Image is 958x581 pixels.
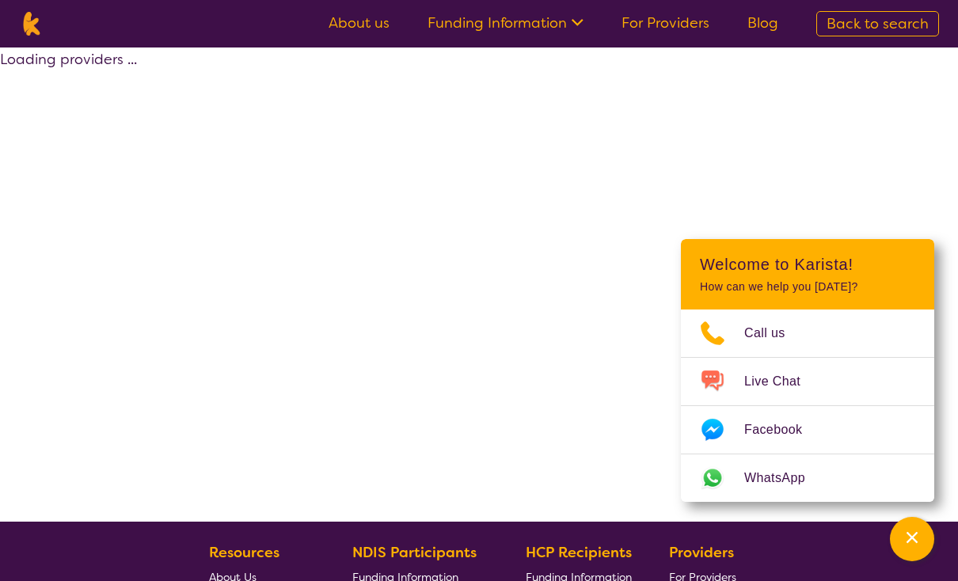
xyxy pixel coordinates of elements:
[744,418,821,442] span: Facebook
[329,13,390,32] a: About us
[700,280,915,294] p: How can we help you [DATE]?
[890,517,934,561] button: Channel Menu
[526,543,632,562] b: HCP Recipients
[669,543,734,562] b: Providers
[681,239,934,502] div: Channel Menu
[428,13,584,32] a: Funding Information
[209,543,279,562] b: Resources
[681,454,934,502] a: Web link opens in a new tab.
[827,14,929,33] span: Back to search
[352,543,477,562] b: NDIS Participants
[700,255,915,274] h2: Welcome to Karista!
[744,370,819,393] span: Live Chat
[19,12,44,36] img: Karista logo
[744,321,804,345] span: Call us
[747,13,778,32] a: Blog
[744,466,824,490] span: WhatsApp
[622,13,709,32] a: For Providers
[681,309,934,502] ul: Choose channel
[816,11,939,36] a: Back to search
